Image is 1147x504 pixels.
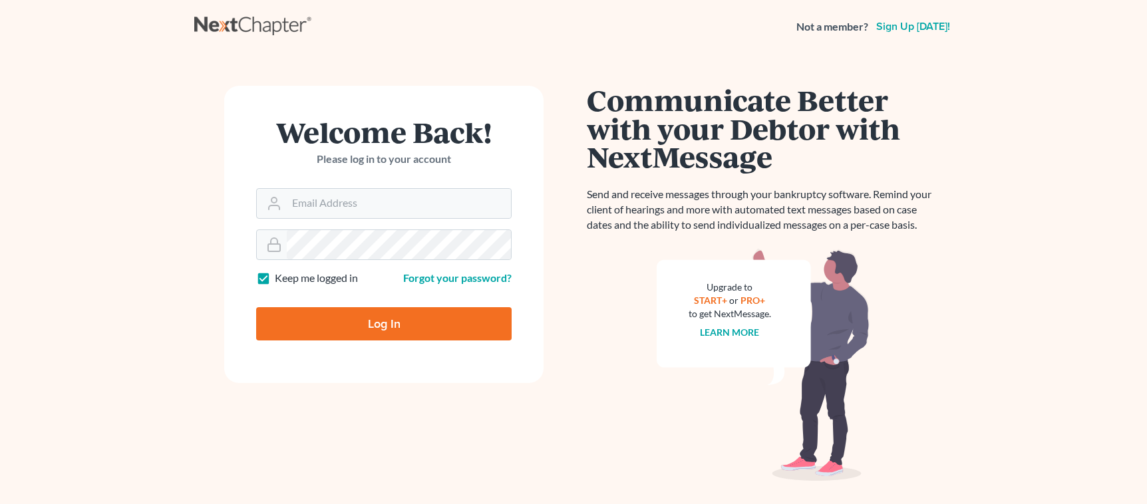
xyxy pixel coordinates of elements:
[256,307,512,340] input: Log In
[741,295,766,306] a: PRO+
[256,152,512,167] p: Please log in to your account
[689,307,771,320] div: to get NextMessage.
[689,281,771,294] div: Upgrade to
[657,249,870,481] img: nextmessage_bg-59042aed3d76b12b5cd301f8e5b87938c9018125f34e5fa2b7a6b67550977c72.svg
[287,189,511,218] input: Email Address
[874,21,953,32] a: Sign up [DATE]!
[695,295,728,306] a: START+
[275,271,358,286] label: Keep me logged in
[730,295,739,306] span: or
[587,86,939,171] h1: Communicate Better with your Debtor with NextMessage
[256,118,512,146] h1: Welcome Back!
[701,326,760,338] a: Learn more
[587,187,939,233] p: Send and receive messages through your bankruptcy software. Remind your client of hearings and mo...
[403,271,512,284] a: Forgot your password?
[796,19,868,35] strong: Not a member?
